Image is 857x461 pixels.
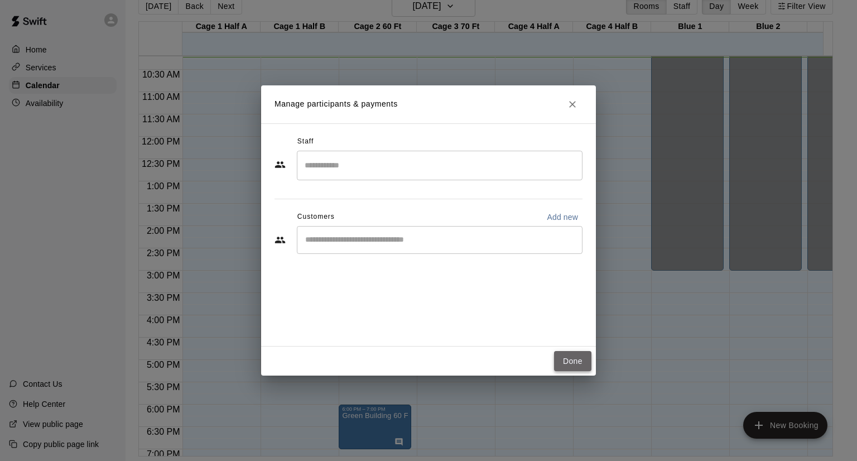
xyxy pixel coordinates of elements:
button: Close [562,94,582,114]
div: Search staff [297,151,582,180]
span: Staff [297,133,314,151]
button: Done [554,351,591,372]
svg: Customers [275,234,286,246]
span: Customers [297,208,335,226]
button: Add new [542,208,582,226]
div: Start typing to search customers... [297,226,582,254]
p: Manage participants & payments [275,98,398,110]
p: Add new [547,212,578,223]
svg: Staff [275,159,286,170]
